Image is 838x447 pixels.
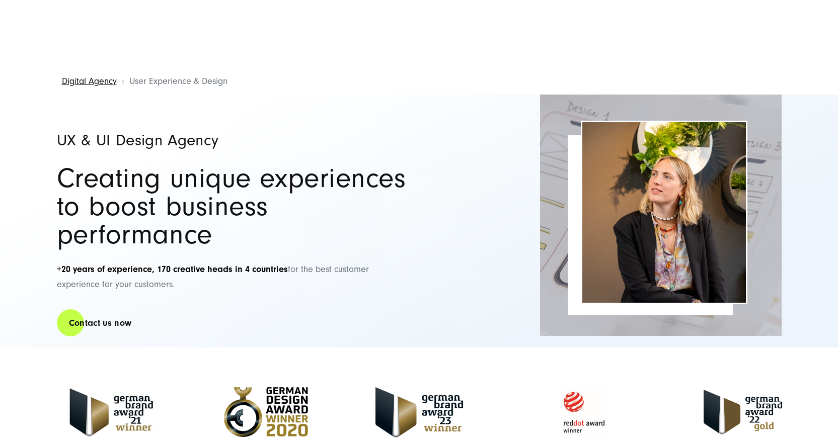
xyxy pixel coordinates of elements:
img: Full-Service Digitalagentur SUNZINET - User Experience Design_2 [540,95,782,336]
a: Digital Agency [62,76,117,86]
img: German Brand Award 2022 Gold Winner - Full Service Digital Agency SUNZINET [704,390,782,434]
img: Reddot Award Winner - Full Service Digital Agency SUNZINET [530,382,636,442]
h2: Creating unique experiences to boost business performance [57,164,409,249]
strong: +20 years of experience, 170 creative heads in 4 countries [57,264,288,275]
img: German Brand Award 2021 Winner -Full Service Digital Agency SUNZINET [66,382,157,442]
a: Contact us now [57,309,144,337]
h1: UX & UI Design Agency [57,132,409,148]
span: User Experience & Design [129,76,227,86]
img: UX & UI Design Agency Header | Colleague listening to conversation [582,122,746,303]
img: German Design Award Winner 2020 - Full Service Digital Agency SUNZINET [224,387,308,437]
img: German Brand Award 2023 Winner - Full Service Digital Agency SUNZINET [375,387,463,437]
span: for the best customer experience for your customers. [57,264,369,290]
